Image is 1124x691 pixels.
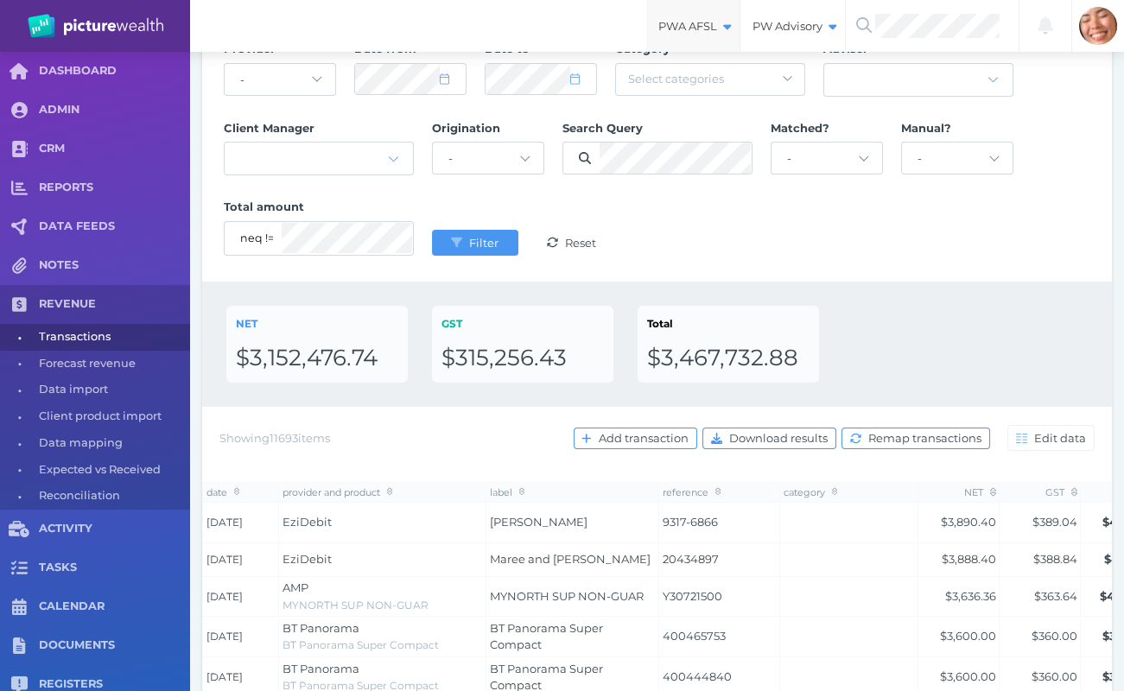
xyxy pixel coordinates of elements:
[236,344,398,373] div: $3,152,476.74
[39,430,184,457] span: Data mapping
[224,41,276,55] span: Provider
[39,142,190,156] span: CRM
[39,483,184,510] span: Reconciliation
[663,669,777,686] span: 400444840
[942,552,996,566] span: $3,888.40
[283,552,332,566] span: EziDebit
[441,344,604,373] div: $315,256.43
[784,486,838,498] span: category
[354,41,416,55] span: Date from
[224,200,304,213] span: Total amount
[203,576,279,617] td: [DATE]
[39,219,190,234] span: DATA FEEDS
[224,121,314,135] span: Client Manager
[647,317,673,330] span: Total
[236,317,257,330] span: NET
[574,428,697,449] button: Add transaction
[490,552,651,566] span: Maree and [PERSON_NAME]
[865,431,989,445] span: Remap transactions
[901,121,951,135] span: Manual?
[1032,515,1077,529] span: $389.04
[39,324,184,351] span: Transactions
[595,431,696,445] span: Add transaction
[964,486,996,498] span: NET
[1079,7,1117,45] img: Sabrina Mena
[562,121,643,135] span: Search Query
[432,121,500,135] span: Origination
[940,629,996,643] span: $3,600.00
[1031,431,1094,445] span: Edit data
[659,617,780,657] td: 400465753
[646,19,740,34] span: PWA AFSL
[663,628,777,645] span: 400465753
[39,638,190,653] span: DOCUMENTS
[39,297,190,312] span: REVENUE
[485,41,530,55] span: Date to
[39,457,184,484] span: Expected vs Received
[1032,629,1077,643] span: $360.00
[203,542,279,576] td: [DATE]
[562,236,604,250] span: Reset
[206,486,240,498] span: date
[663,486,721,498] span: reference
[39,64,190,79] span: DASHBOARD
[823,41,868,55] span: Adviser
[490,515,587,529] span: [PERSON_NAME]
[490,589,644,603] span: MYNORTH SUP NON-GUAR
[39,403,184,430] span: Client product import
[39,377,184,403] span: Data import
[283,662,359,675] span: BT Panorama
[1007,425,1095,451] button: Edit data
[432,230,518,256] button: Filter
[283,599,429,612] span: MYNORTH SUP NON-GUAR
[941,515,996,529] span: $3,890.40
[283,580,308,594] span: AMP
[659,502,780,542] td: 9317-6866
[945,589,996,603] span: $3,636.36
[28,14,163,38] img: PW
[659,542,780,576] td: 20434897
[647,344,810,373] div: $3,467,732.88
[1032,669,1077,683] span: $360.00
[283,621,359,635] span: BT Panorama
[702,428,836,449] button: Download results
[203,502,279,542] td: [DATE]
[659,576,780,617] td: Y30721500
[1033,552,1077,566] span: $388.84
[1045,486,1077,498] span: GST
[39,258,190,273] span: NOTES
[771,121,829,135] span: Matched?
[441,317,462,330] span: GST
[663,551,777,568] span: 20434897
[466,236,506,250] span: Filter
[39,351,184,377] span: Forecast revenue
[283,486,393,498] span: provider and product
[1034,589,1077,603] span: $363.64
[203,617,279,657] td: [DATE]
[39,561,190,575] span: TASKS
[39,522,190,536] span: ACTIVITY
[490,621,603,652] span: BT Panorama Super Compact
[39,181,190,195] span: REPORTS
[219,431,330,445] span: Showing 11693 items
[663,514,777,531] span: 9317-6866
[628,72,724,86] span: Select categories
[39,599,190,614] span: CALENDAR
[726,431,835,445] span: Download results
[841,428,990,449] button: Remap transactions
[940,669,996,683] span: $3,600.00
[283,515,332,529] span: EziDebit
[283,638,439,651] span: BT Panorama Super Compact
[240,222,273,255] select: eq = equals; neq = not equals; lt = less than; gt = greater than
[663,588,777,605] span: Y30721500
[39,103,190,117] span: ADMIN
[740,19,845,34] span: PW Advisory
[490,486,525,498] span: label
[615,41,670,55] span: Category
[529,230,615,256] button: Reset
